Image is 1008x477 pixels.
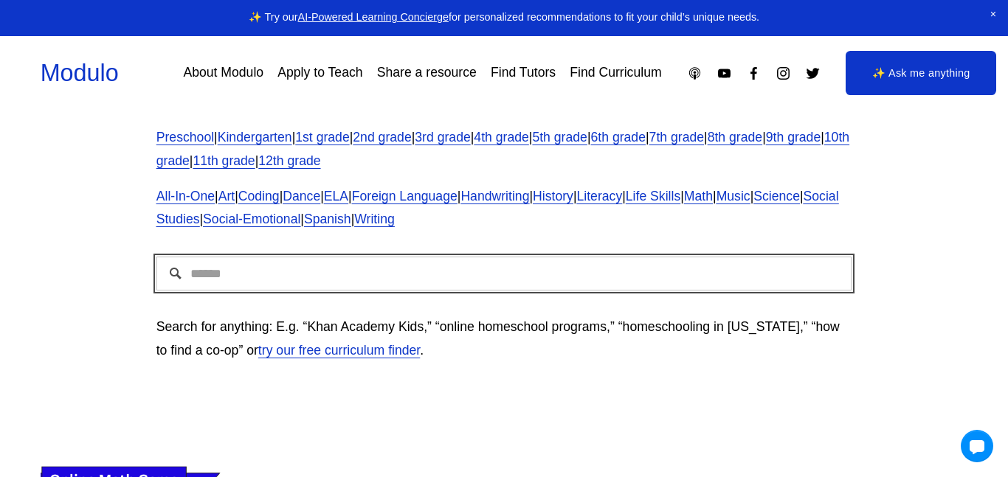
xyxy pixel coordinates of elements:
[805,66,821,81] a: Twitter
[218,130,292,145] a: Kindergarten
[156,189,215,203] a: All-In-One
[298,11,449,23] a: AI-Powered Learning Concierge
[776,66,791,81] a: Instagram
[156,189,839,227] a: Social Studies
[708,130,762,145] a: 8th grade
[156,257,852,290] input: Search
[649,130,704,145] a: 7th grade
[283,189,320,203] a: Dance
[183,60,263,86] a: About Modulo
[156,130,849,168] a: 10th grade
[258,153,320,168] a: 12th grade
[766,130,821,145] a: 9th grade
[238,189,280,203] a: Coding
[41,60,119,86] a: Modulo
[415,130,470,145] a: 3rd grade
[258,343,420,358] a: try our free curriculum finder
[156,130,214,145] a: Preschool
[460,189,529,203] a: Handwriting
[377,60,477,86] a: Share a resource
[687,66,703,81] a: Apple Podcasts
[717,189,750,203] a: Music
[324,189,348,203] a: ELA
[591,130,646,145] a: 6th grade
[304,212,351,226] a: Spanish
[746,66,762,81] a: Facebook
[156,126,852,173] p: | | | | | | | | | | | | |
[717,66,732,81] a: YouTube
[193,153,255,168] a: 11th grade
[532,130,587,145] a: 5th grade
[277,60,362,86] a: Apply to Teach
[218,189,235,203] a: Art
[570,60,661,86] a: Find Curriculum
[626,189,680,203] a: Life Skills
[354,212,395,226] a: Writing
[846,51,996,95] a: ✨ Ask me anything
[203,212,300,226] a: Social-Emotional
[353,130,411,145] a: 2nd grade
[156,316,852,363] p: Search for anything: E.g. “Khan Academy Kids,” “online homeschool programs,” “homeschooling in [U...
[684,189,713,203] a: Math
[156,185,852,232] p: | | | | | | | | | | | | | | | |
[753,189,800,203] a: Science
[474,130,528,145] a: 4th grade
[576,189,622,203] a: Literacy
[295,130,350,145] a: 1st grade
[352,189,458,203] a: Foreign Language
[533,189,573,203] a: History
[491,60,556,86] a: Find Tutors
